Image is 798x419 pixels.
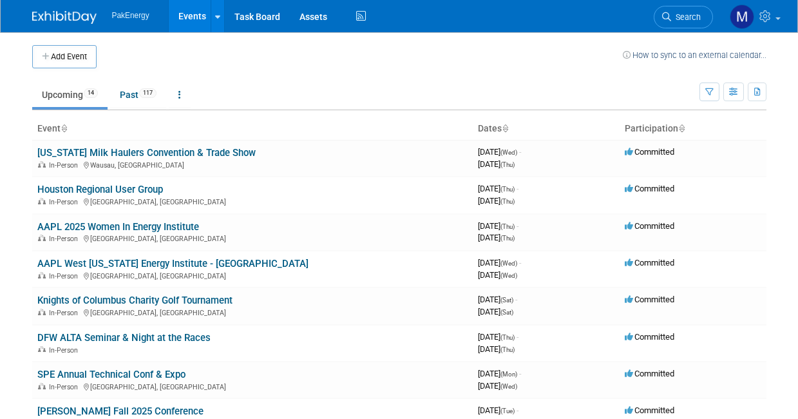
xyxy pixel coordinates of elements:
[519,369,521,378] span: -
[517,221,518,231] span: -
[32,83,108,107] a: Upcoming14
[478,221,518,231] span: [DATE]
[37,184,163,195] a: Houston Regional User Group
[519,147,521,157] span: -
[620,118,766,140] th: Participation
[625,258,674,268] span: Committed
[678,123,685,133] a: Sort by Participation Type
[139,88,157,98] span: 117
[37,233,468,243] div: [GEOGRAPHIC_DATA], [GEOGRAPHIC_DATA]
[500,346,515,353] span: (Thu)
[730,5,754,29] img: Michael Hagenbrock
[478,381,517,391] span: [DATE]
[38,161,46,168] img: In-Person Event
[625,295,674,304] span: Committed
[517,332,518,342] span: -
[500,260,517,267] span: (Wed)
[478,307,513,317] span: [DATE]
[500,223,515,230] span: (Thu)
[502,123,508,133] a: Sort by Start Date
[37,159,468,170] div: Wausau, [GEOGRAPHIC_DATA]
[37,196,468,206] div: [GEOGRAPHIC_DATA], [GEOGRAPHIC_DATA]
[37,405,204,417] a: [PERSON_NAME] Fall 2025 Conference
[517,405,518,415] span: -
[515,295,517,304] span: -
[478,332,518,342] span: [DATE]
[625,405,674,415] span: Committed
[49,198,82,206] span: In-Person
[61,123,67,133] a: Sort by Event Name
[500,149,517,156] span: (Wed)
[654,6,713,28] a: Search
[478,258,521,268] span: [DATE]
[37,147,256,159] a: [US_STATE] Milk Haulers Convention & Trade Show
[32,118,473,140] th: Event
[38,383,46,389] img: In-Person Event
[112,11,149,20] span: PakEnergy
[37,381,468,391] div: [GEOGRAPHIC_DATA], [GEOGRAPHIC_DATA]
[49,235,82,243] span: In-Person
[37,369,185,380] a: SPE Annual Technical Conf & Expo
[478,270,517,280] span: [DATE]
[478,405,518,415] span: [DATE]
[625,221,674,231] span: Committed
[37,307,468,317] div: [GEOGRAPHIC_DATA], [GEOGRAPHIC_DATA]
[623,50,766,60] a: How to sync to an external calendar...
[37,295,233,306] a: Knights of Columbus Charity Golf Tournament
[473,118,620,140] th: Dates
[519,258,521,268] span: -
[500,161,515,168] span: (Thu)
[38,309,46,315] img: In-Person Event
[478,196,515,206] span: [DATE]
[478,233,515,242] span: [DATE]
[478,184,518,193] span: [DATE]
[671,12,701,22] span: Search
[49,272,82,280] span: In-Person
[49,161,82,170] span: In-Person
[38,346,46,353] img: In-Person Event
[500,272,517,279] span: (Wed)
[49,383,82,391] span: In-Person
[49,346,82,355] span: In-Person
[110,83,166,107] a: Past117
[517,184,518,193] span: -
[500,407,515,414] span: (Tue)
[625,147,674,157] span: Committed
[84,88,98,98] span: 14
[625,184,674,193] span: Committed
[38,272,46,278] img: In-Person Event
[478,295,517,304] span: [DATE]
[37,221,199,233] a: AAPL 2025 Women In Energy Institute
[478,147,521,157] span: [DATE]
[478,369,521,378] span: [DATE]
[500,198,515,205] span: (Thu)
[38,198,46,204] img: In-Person Event
[500,186,515,193] span: (Thu)
[500,371,517,378] span: (Mon)
[625,332,674,342] span: Committed
[49,309,82,317] span: In-Person
[500,235,515,242] span: (Thu)
[500,297,513,304] span: (Sat)
[478,344,515,354] span: [DATE]
[478,159,515,169] span: [DATE]
[500,383,517,390] span: (Wed)
[500,334,515,341] span: (Thu)
[32,45,97,68] button: Add Event
[37,332,211,344] a: DFW ALTA Seminar & Night at the Races
[38,235,46,241] img: In-Person Event
[37,270,468,280] div: [GEOGRAPHIC_DATA], [GEOGRAPHIC_DATA]
[37,258,309,269] a: AAPL West [US_STATE] Energy Institute - [GEOGRAPHIC_DATA]
[500,309,513,316] span: (Sat)
[625,369,674,378] span: Committed
[32,11,97,24] img: ExhibitDay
